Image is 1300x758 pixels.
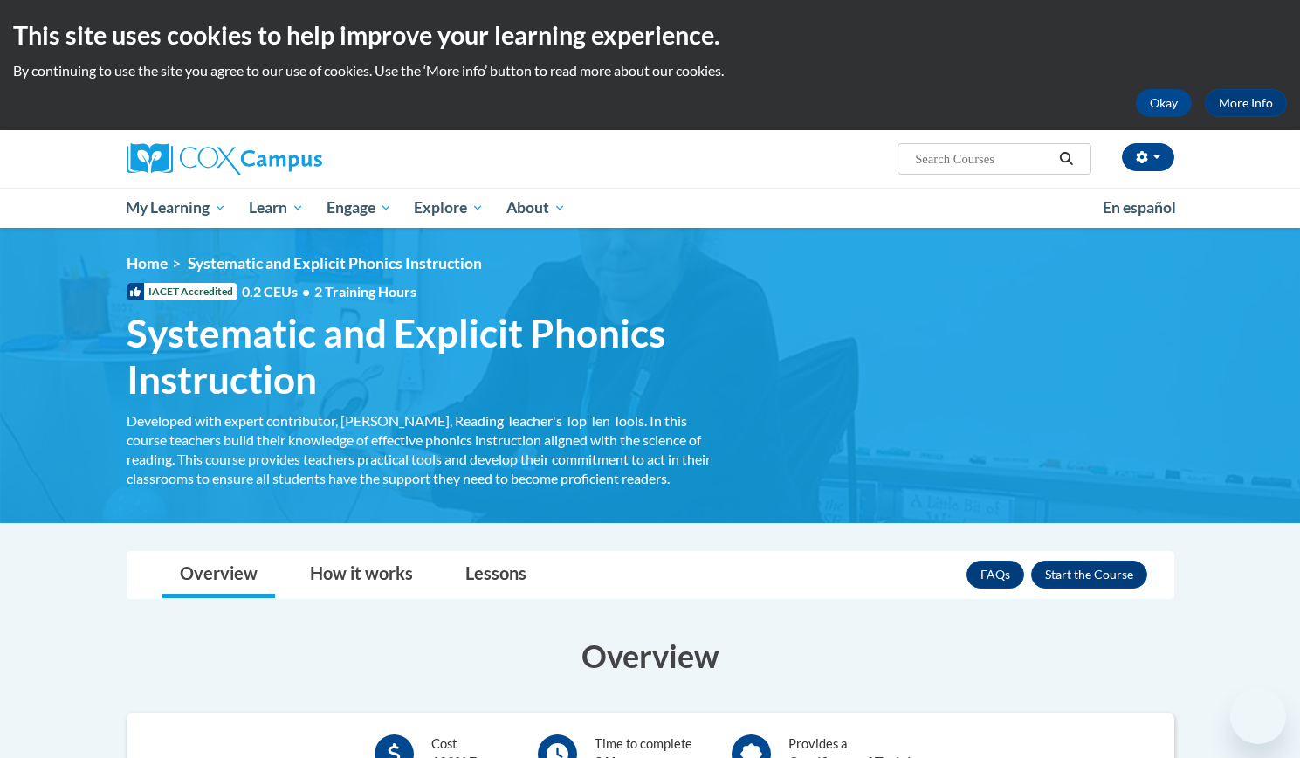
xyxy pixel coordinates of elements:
[495,188,577,228] a: About
[402,188,495,228] a: Explore
[100,188,1200,228] div: Main menu
[249,197,304,218] span: Learn
[162,552,275,598] a: Overview
[1230,688,1286,744] iframe: Button to launch messaging window
[1031,561,1147,589] button: Enroll
[127,411,729,488] div: Developed with expert contributor, [PERSON_NAME], Reading Teacher's Top Ten Tools. In this course...
[315,188,403,228] a: Engage
[126,197,226,218] span: My Learning
[127,143,322,175] img: Cox Campus
[292,552,430,598] a: How it works
[127,143,458,175] a: Cox Campus
[1103,198,1176,217] span: En español
[327,197,392,218] span: Engage
[237,188,315,228] a: Learn
[448,552,544,598] a: Lessons
[302,283,310,300] span: •
[1205,89,1287,117] a: More Info
[966,561,1024,589] a: FAQs
[127,283,237,300] span: IACET Accredited
[414,197,484,218] span: Explore
[127,634,1174,678] h3: Overview
[115,188,238,228] a: My Learning
[127,310,729,403] span: Systematic and Explicit Phonics Instruction
[314,283,416,300] span: 2 Training Hours
[1091,189,1187,226] a: En español
[127,254,168,272] a: Home
[188,254,482,272] span: Systematic and Explicit Phonics Instruction
[913,148,1053,169] input: Search Courses
[242,282,416,301] span: 0.2 CEUs
[13,17,1287,52] h2: This site uses cookies to help improve your learning experience.
[1136,89,1192,117] button: Okay
[1053,148,1079,169] button: Search
[506,197,566,218] span: About
[1122,143,1174,171] button: Account Settings
[13,61,1287,80] p: By continuing to use the site you agree to our use of cookies. Use the ‘More info’ button to read...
